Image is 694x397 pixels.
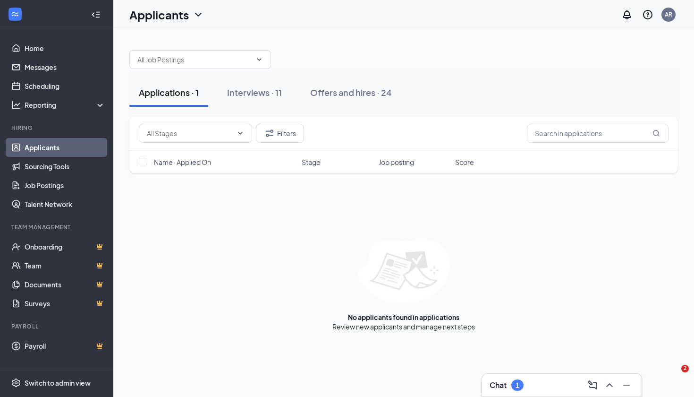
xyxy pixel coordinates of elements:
button: Filter Filters [256,124,304,143]
img: empty-state [358,240,450,303]
a: PayrollCrown [25,337,105,355]
div: Payroll [11,322,103,330]
input: Search in applications [527,124,669,143]
div: Switch to admin view [25,378,91,388]
svg: MagnifyingGlass [652,129,660,137]
svg: ComposeMessage [587,380,598,391]
a: Home [25,39,105,58]
input: All Stages [147,128,233,138]
iframe: Intercom live chat [662,365,685,388]
div: Applications · 1 [139,86,199,98]
a: Messages [25,58,105,77]
span: Job posting [379,157,414,167]
svg: ChevronDown [255,56,263,63]
div: Review new applicants and manage next steps [332,322,475,331]
div: Hiring [11,124,103,132]
a: Job Postings [25,176,105,195]
svg: QuestionInfo [642,9,653,20]
div: Reporting [25,100,106,110]
h3: Chat [490,380,507,390]
a: SurveysCrown [25,294,105,313]
input: All Job Postings [137,54,252,65]
svg: WorkstreamLogo [10,9,20,19]
div: Offers and hires · 24 [310,86,392,98]
button: ComposeMessage [585,378,600,393]
a: Talent Network [25,195,105,214]
span: Name · Applied On [154,157,211,167]
div: Interviews · 11 [227,86,282,98]
a: DocumentsCrown [25,275,105,294]
span: 2 [681,365,689,372]
div: Team Management [11,223,103,231]
svg: ChevronUp [604,380,615,391]
svg: Notifications [621,9,633,20]
svg: ChevronDown [193,9,204,20]
div: AR [665,10,672,18]
svg: Minimize [621,380,632,391]
span: Stage [302,157,321,167]
button: Minimize [619,378,634,393]
a: Applicants [25,138,105,157]
a: OnboardingCrown [25,237,105,256]
a: Sourcing Tools [25,157,105,176]
button: ChevronUp [602,378,617,393]
svg: ChevronDown [237,129,244,137]
a: TeamCrown [25,256,105,275]
div: 1 [516,381,519,389]
svg: Analysis [11,100,21,110]
div: No applicants found in applications [348,312,459,322]
svg: Settings [11,378,21,388]
svg: Filter [264,128,275,139]
span: Score [455,157,474,167]
a: Scheduling [25,77,105,95]
h1: Applicants [129,7,189,23]
svg: Collapse [91,10,101,19]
